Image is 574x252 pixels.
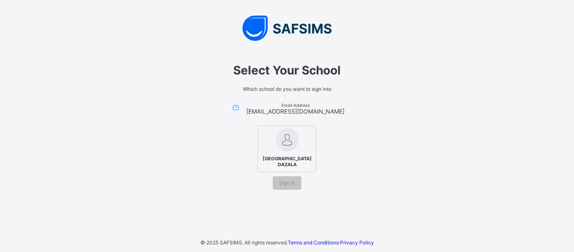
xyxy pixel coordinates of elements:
[288,239,339,246] a: Terms and Conditions
[276,128,299,151] img: ALBARKA ACADEMY DAZALA
[161,16,413,41] img: SAFSIMS Logo
[169,86,405,92] span: Which school do you want to sign into
[200,239,288,246] span: © 2025 SAFSIMS. All rights reserved.
[246,108,345,115] span: [EMAIL_ADDRESS][DOMAIN_NAME]
[246,103,345,108] span: Email Address
[169,63,405,77] span: Select Your School
[340,239,374,246] a: Privacy Policy
[261,154,314,170] span: [GEOGRAPHIC_DATA] DAZALA
[288,239,374,246] span: ·
[279,180,295,186] span: Sign In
